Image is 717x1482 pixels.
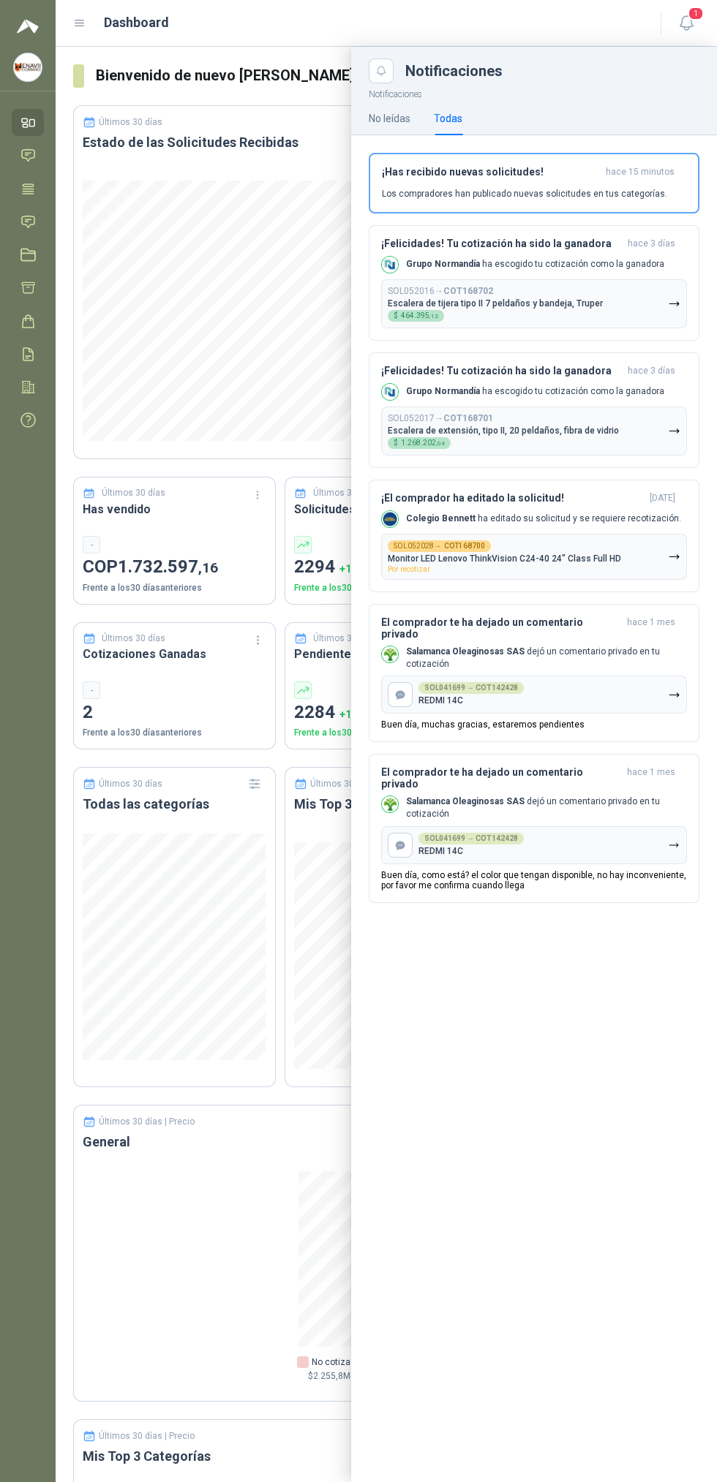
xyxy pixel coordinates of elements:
[369,110,410,126] div: No leídas
[388,426,619,436] p: Escalera de extensión, tipo II, 20 peldaños, fibra de vidrio
[401,439,445,447] span: 1.268.202
[406,646,687,670] p: dejó un comentario privado en tu cotización
[388,413,493,424] p: SOL052017 →
[606,166,675,178] span: hace 15 minutos
[382,511,398,527] img: Company Logo
[351,83,717,102] p: Notificaciones
[381,238,622,250] h3: ¡Felicidades! Tu cotización ha sido la ganadora
[673,10,699,37] button: 1
[406,513,476,523] b: Colegio Bennett
[688,7,704,20] span: 1
[628,365,675,377] span: hace 3 días
[388,298,603,309] p: Escalera de tijera tipo II 7 peldaños y bandeja, Truper
[388,540,491,552] div: SOL052028 →
[443,413,493,423] b: COT168701
[406,796,525,806] b: Salamanca Oleaginosas SAS
[381,365,622,377] h3: ¡Felicidades! Tu cotización ha sido la ganadora
[382,166,600,178] h3: ¡Has recibido nuevas solicitudes!
[388,310,444,322] div: $
[406,646,525,657] b: Salamanca Oleaginosas SAS
[628,238,675,250] span: hace 3 días
[388,565,430,573] span: Por recotizar
[381,766,621,790] h3: El comprador te ha dejado un comentario privado
[406,795,687,820] p: dejó un comentario privado en tu cotización
[369,225,699,341] button: ¡Felicidades! Tu cotización ha sido la ganadorahace 3 días Company LogoGrupo Normandía ha escogid...
[104,12,169,33] h1: Dashboard
[369,352,699,468] button: ¡Felicidades! Tu cotización ha sido la ganadorahace 3 días Company LogoGrupo Normandía ha escogid...
[444,542,485,550] b: COT168700
[418,846,463,856] p: REDMI 14C
[381,492,644,504] h3: ¡El comprador ha editado la solicitud!
[369,480,699,592] button: ¡El comprador ha editado la solicitud![DATE] Company LogoColegio Bennett ha editado su solicitud ...
[418,695,463,706] p: REDMI 14C
[429,313,438,320] span: ,12
[382,257,398,273] img: Company Logo
[14,53,42,81] img: Company Logo
[381,870,687,891] p: Buen día, como está? el color que tengan disponible, no hay inconveniente, por favor me confirma ...
[382,646,398,662] img: Company Logo
[382,796,398,812] img: Company Logo
[401,312,438,320] span: 464.395
[369,58,394,83] button: Close
[381,534,687,580] button: SOL052028→COT168700Monitor LED Lenovo ThinkVision C24-40 24" Class Full HDPor recotizar
[382,384,398,400] img: Company Logo
[443,286,493,296] b: COT168702
[17,18,39,35] img: Logo peakr
[436,440,445,447] span: ,04
[434,110,462,126] div: Todas
[381,407,687,455] button: SOL052017→COT168701Escalera de extensión, tipo II, 20 peldaños, fibra de vidrio$1.268.202,04
[406,513,681,525] p: ha editado su solicitud y se requiere recotización.
[406,258,664,271] p: ha escogido tu cotización como la ganadora
[406,386,480,396] b: Grupo Normandía
[388,286,493,297] p: SOL052016 →
[627,616,675,640] span: hace 1 mes
[406,385,664,398] p: ha escogido tu cotización como la ganadora
[382,187,667,200] p: Los compradores han publicado nuevas solicitudes en tus categorías.
[650,492,675,504] span: [DATE]
[381,616,621,640] h3: El comprador te ha dejado un comentario privado
[388,553,621,564] p: Monitor LED Lenovo ThinkVision C24-40 24" Class Full HD
[381,826,687,864] button: SOL041699 → COT142428REDMI 14C
[381,676,687,714] button: SOL041699 → COT142428REDMI 14C
[418,682,524,694] div: SOL041699 → COT142428
[405,64,699,78] div: Notificaciones
[381,719,585,730] p: Buen día, muchas gracias, estaremos pendientes
[369,754,699,903] button: El comprador te ha dejado un comentario privadohace 1 mes Company LogoSalamanca Oleaginosas SAS d...
[406,259,480,269] b: Grupo Normandía
[388,437,451,449] div: $
[627,766,675,790] span: hace 1 mes
[418,833,524,844] div: SOL041699 → COT142428
[381,279,687,328] button: SOL052016→COT168702Escalera de tijera tipo II 7 peldaños y bandeja, Truper$464.395,12
[369,153,699,213] button: ¡Has recibido nuevas solicitudes!hace 15 minutos Los compradores han publicado nuevas solicitudes...
[369,604,699,743] button: El comprador te ha dejado un comentario privadohace 1 mes Company LogoSalamanca Oleaginosas SAS d...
